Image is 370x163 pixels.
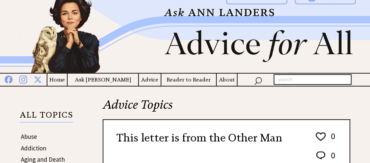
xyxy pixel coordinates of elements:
a: Home [47,76,67,84]
img: x%20blue.png [34,75,42,83]
td: 0 [328,131,336,149]
img: search_nav.png [254,76,262,85]
img: facebook%20blue.png [5,74,13,83]
a: Advice [139,76,161,84]
p: ALL TOPICS [20,111,73,123]
input: search [274,74,351,85]
a: Addiction [21,144,46,152]
img: message_round%202.png [315,150,327,161]
img: heart_outline%201.png [315,131,327,142]
img: instagram%20blue.png [19,74,27,83]
a: About [217,76,237,84]
h2: Advice Topics [103,97,350,119]
h2: This letter is from the Other Man [117,130,282,146]
a: Abuse [21,133,37,140]
a: Ask [PERSON_NAME] [68,76,138,84]
a: Reader to Reader [161,76,216,84]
